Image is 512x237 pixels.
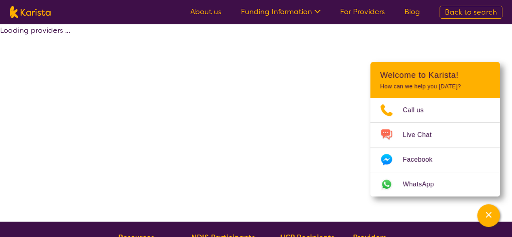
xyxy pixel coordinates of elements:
[404,7,420,17] a: Blog
[403,178,444,190] span: WhatsApp
[403,129,441,141] span: Live Chat
[370,98,500,196] ul: Choose channel
[380,83,490,90] p: How can we help you [DATE]?
[445,7,497,17] span: Back to search
[340,7,385,17] a: For Providers
[403,154,442,166] span: Facebook
[241,7,321,17] a: Funding Information
[380,70,490,80] h2: Welcome to Karista!
[10,6,51,18] img: Karista logo
[190,7,221,17] a: About us
[370,172,500,196] a: Web link opens in a new tab.
[477,204,500,227] button: Channel Menu
[370,62,500,196] div: Channel Menu
[403,104,433,116] span: Call us
[440,6,502,19] a: Back to search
